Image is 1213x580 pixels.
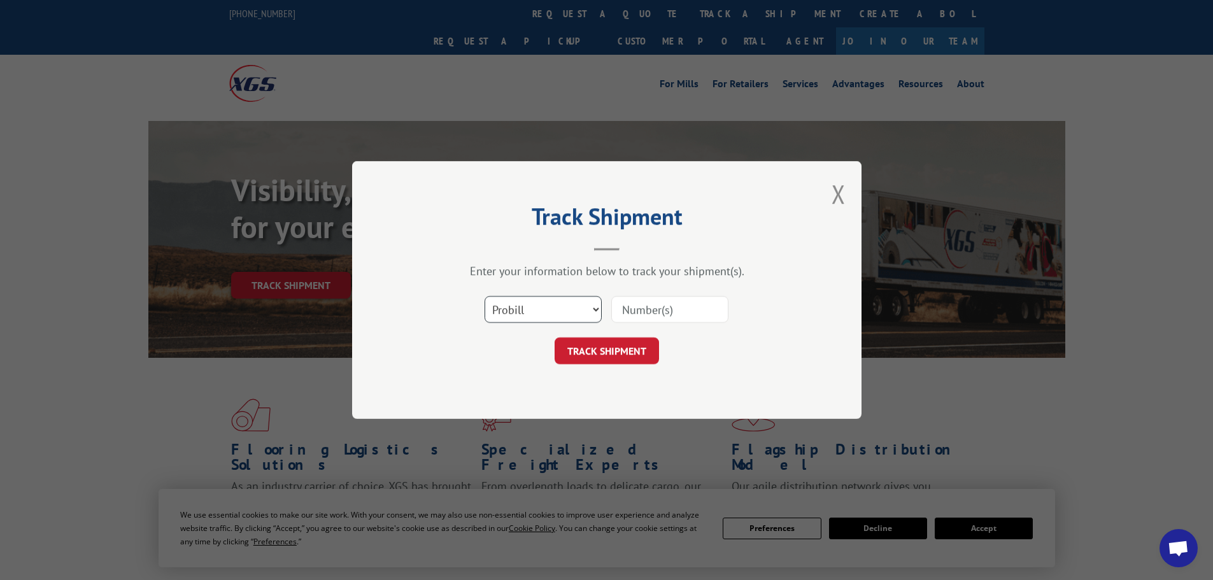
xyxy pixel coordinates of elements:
[1160,529,1198,567] div: Open chat
[611,296,728,323] input: Number(s)
[832,177,846,211] button: Close modal
[555,337,659,364] button: TRACK SHIPMENT
[416,208,798,232] h2: Track Shipment
[416,264,798,278] div: Enter your information below to track your shipment(s).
